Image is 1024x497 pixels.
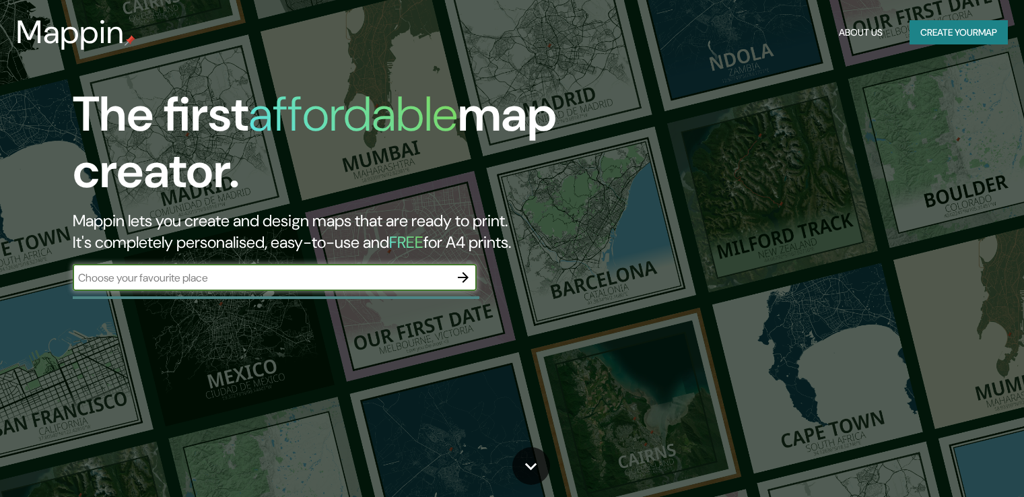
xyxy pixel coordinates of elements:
h1: The first map creator. [73,86,585,210]
input: Choose your favourite place [73,270,450,286]
iframe: Help widget launcher [904,444,1009,482]
h5: FREE [389,232,423,253]
h2: Mappin lets you create and design maps that are ready to print. It's completely personalised, eas... [73,210,585,253]
button: About Us [833,20,888,45]
h1: affordable [248,83,458,145]
img: mappin-pin [125,35,135,46]
h3: Mappin [16,13,125,51]
button: Create yourmap [910,20,1008,45]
